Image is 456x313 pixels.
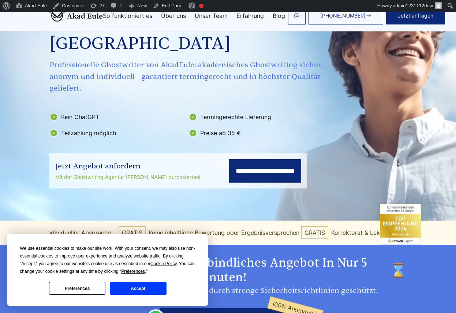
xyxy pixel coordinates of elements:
span: Professionelle Ghostwriter von AkadEule: akademisches Ghostwriting sicher, anonym und individuell... [49,59,325,94]
span: GRATIS [301,226,328,239]
span: Preferences [121,269,145,274]
span: Keine inhaltliche Bewertung oder Ergebnisversprechen [149,227,299,238]
li: Kein ChatGPT [49,111,184,123]
div: We use essential cookies to make our site work. With your consent, we may also use non-essential ... [20,245,195,275]
li: Termingerechte Lieferung [188,111,323,123]
span: Cookie Policy [150,261,177,266]
img: time [390,256,407,285]
a: Blog [273,13,285,19]
div: 100 % kein Spam: Ihre Daten werden durch strenge Sicherheitsrichtlinien geschützt. [49,285,407,297]
img: logo [49,10,103,22]
a: Unser Team [195,13,228,19]
span: GRATIS [119,226,146,239]
img: email [294,13,300,19]
li: Teilzahlung möglich [49,127,184,139]
div: Mit der Ghostwriting Agentur [PERSON_NAME] durchstarten! [55,173,201,182]
button: Jetzt anfragen [386,7,445,24]
a: Über uns [161,13,186,19]
li: Preise ab 35 € [188,127,323,139]
h2: Ihr persönliches, unverbindliches Angebot in nur 5 Minuten! [49,256,407,285]
div: Focus keyphrase not set [199,4,203,8]
button: Preferences [49,282,105,295]
button: Accept [110,282,166,295]
div: Jetzt Angebot anfordern [55,160,201,172]
span: admin1231112dew [393,3,433,8]
div: Cookie Consent Prompt [7,234,208,306]
a: So funktioniert es [103,13,152,19]
a: Erfahrung [236,13,264,19]
a: [PHONE_NUMBER] [309,7,383,24]
span: [PHONE_NUMBER] [320,13,366,19]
